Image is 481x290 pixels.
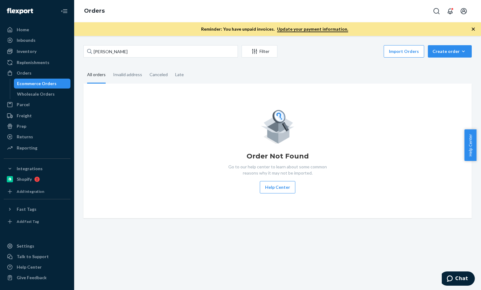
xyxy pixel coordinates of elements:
a: Settings [4,241,70,251]
a: Shopify [4,174,70,184]
div: Canceled [150,67,168,83]
div: Create order [432,48,467,54]
a: Update your payment information. [277,26,348,32]
button: Integrations [4,164,70,174]
a: Orders [4,68,70,78]
button: Open account menu [458,5,470,17]
div: Returns [17,134,33,140]
div: Integrations [17,166,43,172]
div: Talk to Support [17,253,49,260]
a: Replenishments [4,58,70,67]
img: Empty list [261,108,294,144]
div: Replenishments [17,59,49,66]
input: Search orders [83,45,238,58]
div: All orders [87,67,106,84]
a: Reporting [4,143,70,153]
div: Home [17,27,29,33]
button: Open Search Box [430,5,443,17]
button: Give Feedback [4,273,70,283]
div: Parcel [17,102,30,108]
button: Help Center [464,129,476,161]
a: Add Integration [4,187,70,197]
div: Late [175,67,184,83]
div: Freight [17,113,32,119]
button: Talk to Support [4,252,70,262]
a: Returns [4,132,70,142]
div: Give Feedback [17,275,47,281]
div: Fast Tags [17,206,36,212]
button: Close Navigation [58,5,70,17]
a: Freight [4,111,70,121]
a: Help Center [4,262,70,272]
button: Import Orders [384,45,424,58]
div: Inventory [17,48,36,54]
div: Settings [17,243,34,249]
button: Help Center [260,181,295,193]
a: Wholesale Orders [14,89,71,99]
p: Reminder: You have unpaid invoices. [201,26,348,32]
button: Fast Tags [4,204,70,214]
div: Shopify [17,176,32,182]
div: Invalid address [113,67,142,83]
div: Add Fast Tag [17,219,39,224]
div: Wholesale Orders [17,91,55,97]
a: Prep [4,121,70,131]
p: Go to our help center to learn about some common reasons why it may not be imported. [224,164,332,176]
button: Filter [242,45,277,58]
div: Filter [242,48,277,54]
a: Orders [84,7,105,14]
a: Ecommerce Orders [14,79,71,89]
div: Ecommerce Orders [17,80,57,87]
div: Orders [17,70,32,76]
div: Reporting [17,145,37,151]
div: Inbounds [17,37,36,43]
div: Help Center [17,264,42,270]
a: Home [4,25,70,35]
a: Add Fast Tag [4,217,70,227]
iframe: Opens a widget where you can chat to one of our agents [442,271,475,287]
a: Inventory [4,46,70,56]
a: Parcel [4,100,70,110]
h1: Order Not Found [247,151,309,161]
div: Prep [17,123,26,129]
img: Flexport logo [7,8,33,14]
button: Create order [428,45,472,58]
button: Open notifications [444,5,456,17]
div: Add Integration [17,189,44,194]
a: Inbounds [4,35,70,45]
ol: breadcrumbs [79,2,110,20]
